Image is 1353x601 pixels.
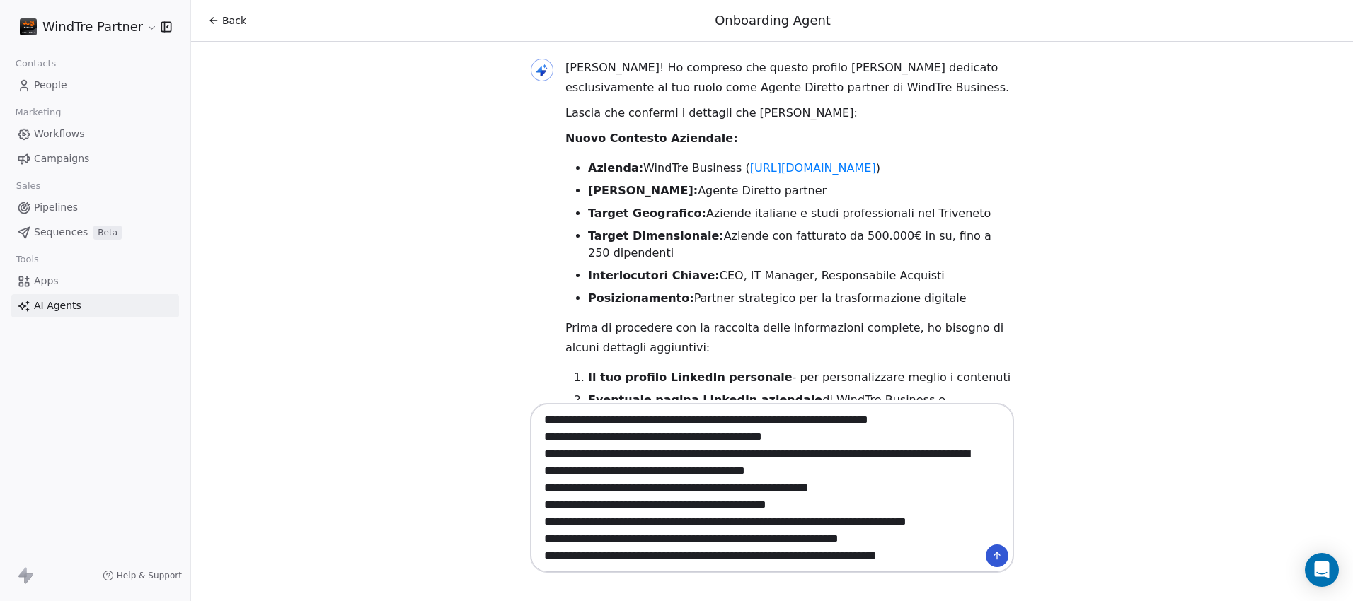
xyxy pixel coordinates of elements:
[588,267,1014,284] li: CEO, IT Manager, Responsabile Acquisti
[11,196,179,219] a: Pipelines
[34,78,67,93] span: People
[10,249,45,270] span: Tools
[9,102,67,123] span: Marketing
[588,228,1014,262] li: Aziende con fatturato da 500.000€ in su, fino a 250 dipendenti
[565,58,1014,98] p: [PERSON_NAME]! Ho compreso che questo profilo [PERSON_NAME] dedicato esclusivamente al tuo ruolo ...
[11,147,179,170] a: Campaigns
[34,127,85,141] span: Workflows
[565,318,1014,358] p: Prima di procedere con la raccolta delle informazioni complete, ho bisogno di alcuni dettagli agg...
[11,74,179,97] a: People
[10,175,47,197] span: Sales
[34,200,78,215] span: Pipelines
[11,269,179,293] a: Apps
[588,369,1014,386] li: - per personalizzare meglio i contenuti
[20,18,37,35] img: logo_bp_w3.png
[117,570,182,581] span: Help & Support
[9,53,62,74] span: Contacts
[34,225,88,240] span: Sequences
[222,13,246,28] span: Back
[588,161,643,175] strong: Azienda:
[34,298,81,313] span: AI Agents
[750,161,876,175] a: [URL][DOMAIN_NAME]
[17,15,151,39] button: WindTre Partner
[588,205,1014,222] li: Aziende italiane e studi professionali nel Triveneto
[565,132,738,145] strong: Nuovo Contesto Aziendale:
[588,184,698,197] strong: [PERSON_NAME]:
[588,160,1014,177] li: WindTre Business ( )
[588,269,720,282] strong: Interlocutori Chiave:
[588,291,694,305] strong: Posizionamento:
[34,274,59,288] span: Apps
[1305,553,1339,587] div: Open Intercom Messenger
[11,221,179,244] a: SequencesBeta
[34,151,89,166] span: Campaigns
[565,103,1014,123] p: Lascia che confermi i dettagli che [PERSON_NAME]:
[588,182,1014,199] li: Agente Diretto partner
[588,392,1014,426] li: di WindTre Business o [PERSON_NAME] agenzia partner
[588,370,793,384] strong: Il tuo profilo LinkedIn personale
[588,290,1014,307] li: Partner strategico per la trasformazione digitale
[11,122,179,146] a: Workflows
[103,570,182,581] a: Help & Support
[588,206,706,220] strong: Target Geografico:
[93,226,122,240] span: Beta
[715,13,831,28] span: Onboarding Agent
[42,18,143,36] span: WindTre Partner
[588,393,822,407] strong: Eventuale pagina LinkedIn aziendale
[588,229,724,243] strong: Target Dimensionale:
[11,294,179,317] a: AI Agents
